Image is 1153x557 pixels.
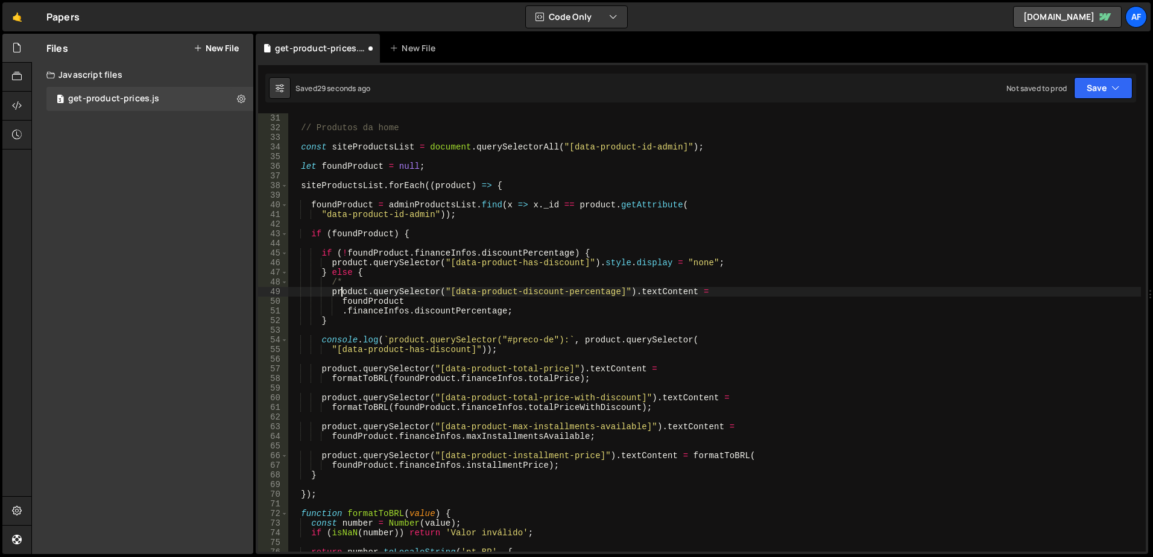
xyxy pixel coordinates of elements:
div: 31 [258,113,288,123]
div: get-product-prices.js [275,42,365,54]
div: Not saved to prod [1006,83,1067,93]
div: 64 [258,432,288,441]
div: 53 [258,326,288,335]
div: 70 [258,489,288,499]
div: 41 [258,210,288,219]
a: 🤙 [2,2,32,31]
div: 71 [258,499,288,509]
div: 69 [258,480,288,489]
div: 72 [258,509,288,518]
div: 39 [258,190,288,200]
div: Javascript files [32,63,253,87]
div: 68 [258,470,288,480]
button: New File [194,43,239,53]
div: 17080/47025.js [46,87,253,111]
div: 75 [258,538,288,547]
div: Papers [46,10,80,24]
div: 62 [258,412,288,422]
div: 40 [258,200,288,210]
div: 66 [258,451,288,461]
button: Code Only [526,6,627,28]
div: 61 [258,403,288,412]
div: 51 [258,306,288,316]
a: [DOMAIN_NAME] [1013,6,1122,28]
div: 60 [258,393,288,403]
div: 43 [258,229,288,239]
div: 65 [258,441,288,451]
div: 32 [258,123,288,133]
div: 52 [258,316,288,326]
div: 45 [258,248,288,258]
div: get-product-prices.js [68,93,159,104]
div: 76 [258,547,288,557]
div: 54 [258,335,288,345]
div: 74 [258,528,288,538]
div: 46 [258,258,288,268]
div: 29 seconds ago [317,83,370,93]
div: 50 [258,297,288,306]
div: 38 [258,181,288,190]
div: 48 [258,277,288,287]
button: Save [1074,77,1132,99]
div: 56 [258,354,288,364]
div: 35 [258,152,288,162]
div: 44 [258,239,288,248]
div: 63 [258,422,288,432]
div: Saved [295,83,370,93]
div: 36 [258,162,288,171]
div: 49 [258,287,288,297]
div: 37 [258,171,288,181]
div: 34 [258,142,288,152]
span: 3 [57,95,64,105]
div: 57 [258,364,288,374]
div: 73 [258,518,288,528]
div: 47 [258,268,288,277]
h2: Files [46,42,68,55]
div: 55 [258,345,288,354]
div: 42 [258,219,288,229]
a: Af [1125,6,1147,28]
div: 58 [258,374,288,383]
div: 33 [258,133,288,142]
div: 59 [258,383,288,393]
div: New File [390,42,440,54]
div: 67 [258,461,288,470]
